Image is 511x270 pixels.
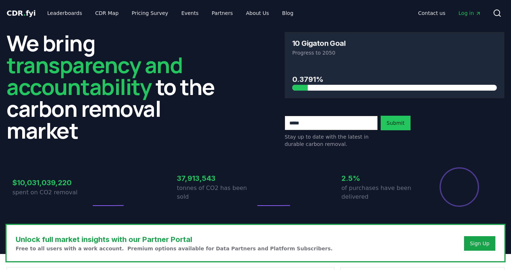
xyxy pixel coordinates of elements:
[292,74,497,85] h3: 0.3791%
[341,173,420,184] h3: 2.5%
[439,167,480,207] div: Percentage of sales delivered
[292,40,345,47] h3: 10 Gigaton Goal
[285,133,378,148] p: Stay up to date with the latest in durable carbon removal.
[459,9,481,17] span: Log in
[177,184,255,201] p: tonnes of CO2 has been sold
[381,116,411,130] button: Submit
[7,8,36,18] a: CDR.fyi
[177,173,255,184] h3: 37,913,543
[12,177,91,188] h3: $10,031,039,220
[12,188,91,197] p: spent on CO2 removal
[7,50,182,102] span: transparency and accountability
[240,7,275,20] a: About Us
[341,184,420,201] p: of purchases have been delivered
[276,7,299,20] a: Blog
[464,236,495,251] button: Sign Up
[175,7,204,20] a: Events
[292,49,497,56] p: Progress to 2050
[90,7,124,20] a: CDR Map
[412,7,487,20] nav: Main
[470,240,490,247] a: Sign Up
[41,7,88,20] a: Leaderboards
[126,7,174,20] a: Pricing Survey
[41,7,299,20] nav: Main
[412,7,451,20] a: Contact us
[23,9,26,17] span: .
[7,32,226,141] h2: We bring to the carbon removal market
[16,234,333,245] h3: Unlock full market insights with our Partner Portal
[7,9,36,17] span: CDR fyi
[16,245,333,252] p: Free to all users with a work account. Premium options available for Data Partners and Platform S...
[206,7,239,20] a: Partners
[453,7,487,20] a: Log in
